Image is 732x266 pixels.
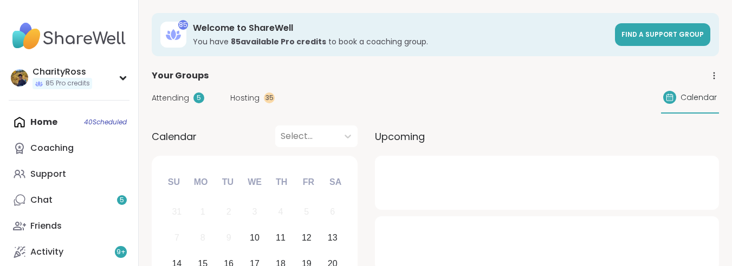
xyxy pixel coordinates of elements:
div: 5 [304,204,309,219]
div: Not available Sunday, August 31st, 2025 [165,201,189,224]
div: 2 [226,204,231,219]
span: Upcoming [375,129,425,144]
div: Not available Wednesday, September 3rd, 2025 [243,201,267,224]
div: Chat [30,194,53,206]
div: Not available Sunday, September 7th, 2025 [165,227,189,250]
div: Su [162,170,186,194]
div: Tu [216,170,239,194]
div: Activity [30,246,63,258]
span: 85 Pro credits [46,79,90,88]
div: Not available Friday, September 5th, 2025 [295,201,318,224]
div: 6 [330,204,335,219]
div: Not available Tuesday, September 2nd, 2025 [217,201,241,224]
div: 31 [172,204,182,219]
div: 8 [200,230,205,245]
div: Fr [296,170,320,194]
a: Support [9,161,129,187]
a: Friends [9,213,129,239]
div: 11 [276,230,286,245]
div: 1 [200,204,205,219]
span: Hosting [230,92,260,104]
div: 13 [328,230,338,245]
span: 5 [120,196,124,205]
div: We [243,170,267,194]
b: 85 available Pro credit s [231,36,326,47]
a: Find a support group [615,23,710,46]
span: Attending [152,92,189,104]
h3: You have to book a coaching group. [193,36,608,47]
h3: Welcome to ShareWell [193,22,608,34]
div: Th [270,170,294,194]
div: Not available Saturday, September 6th, 2025 [321,201,344,224]
img: CharityRoss [11,69,28,87]
div: 85 [178,20,188,30]
div: Choose Thursday, September 11th, 2025 [269,227,293,250]
span: Your Groups [152,69,209,82]
div: 5 [193,92,204,103]
div: 4 [278,204,283,219]
a: Coaching [9,135,129,161]
div: 10 [250,230,260,245]
div: Choose Friday, September 12th, 2025 [295,227,318,250]
a: Activity9+ [9,239,129,265]
span: Calendar [681,92,717,103]
div: Friends [30,220,62,232]
div: Not available Monday, September 1st, 2025 [191,201,215,224]
div: Mo [189,170,212,194]
span: Calendar [152,129,197,144]
div: 12 [302,230,312,245]
span: Find a support group [621,30,704,39]
div: 7 [174,230,179,245]
div: Choose Saturday, September 13th, 2025 [321,227,344,250]
div: Not available Monday, September 8th, 2025 [191,227,215,250]
a: Chat5 [9,187,129,213]
div: Choose Wednesday, September 10th, 2025 [243,227,267,250]
div: 35 [264,92,275,103]
div: 9 [226,230,231,245]
img: ShareWell Nav Logo [9,17,129,55]
div: CharityRoss [33,66,92,78]
div: 3 [252,204,257,219]
div: Not available Tuesday, September 9th, 2025 [217,227,241,250]
div: Support [30,168,66,180]
span: 9 + [116,248,126,257]
div: Not available Thursday, September 4th, 2025 [269,201,293,224]
div: Sa [323,170,347,194]
div: Coaching [30,142,74,154]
